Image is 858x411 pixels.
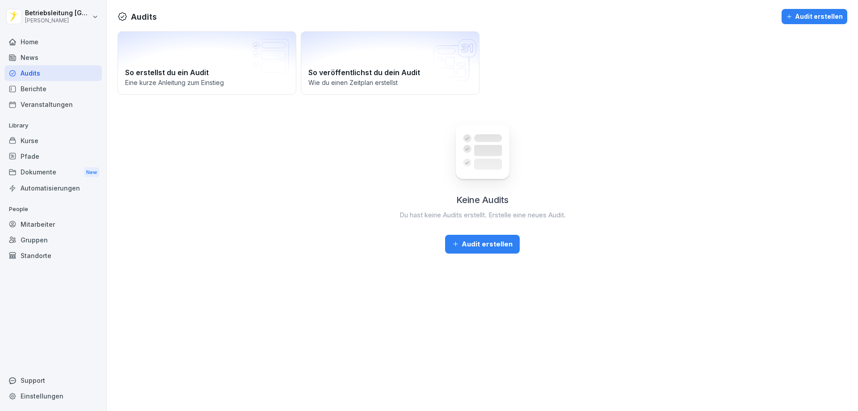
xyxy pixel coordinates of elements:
a: So veröffentlichst du dein AuditWie du einen Zeitplan erstellst [301,31,479,95]
a: Mitarbeiter [4,216,102,232]
p: Eine kurze Anleitung zum Einstieg [125,78,289,87]
div: Dokumente [4,164,102,181]
h2: So veröffentlichst du dein Audit [308,67,472,78]
div: New [84,167,99,178]
p: Library [4,119,102,133]
div: Support [4,373,102,388]
a: So erstellst du ein AuditEine kurze Anleitung zum Einstieg [118,31,296,95]
p: [PERSON_NAME] [25,17,90,24]
button: Audit erstellen [782,9,847,24]
a: Standorte [4,248,102,263]
h1: Audits [131,11,157,23]
a: Automatisierungen [4,180,102,196]
a: Audits [4,65,102,81]
a: Berichte [4,81,102,97]
a: Home [4,34,102,50]
a: News [4,50,102,65]
a: Gruppen [4,232,102,248]
p: Wie du einen Zeitplan erstellst [308,78,472,87]
button: Audit erstellen [445,235,520,254]
a: DokumenteNew [4,164,102,181]
h2: Keine Audits [456,193,509,207]
a: Einstellungen [4,388,102,404]
div: Audit erstellen [786,12,843,21]
a: Veranstaltungen [4,97,102,112]
p: Betriebsleitung [GEOGRAPHIC_DATA] [25,9,90,17]
a: Pfade [4,148,102,164]
h2: So erstellst du ein Audit [125,67,289,78]
p: People [4,202,102,216]
p: Du hast keine Audits erstellt. Erstelle eine neues Audit. [400,210,566,220]
div: Audit erstellen [452,239,513,249]
a: Kurse [4,133,102,148]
